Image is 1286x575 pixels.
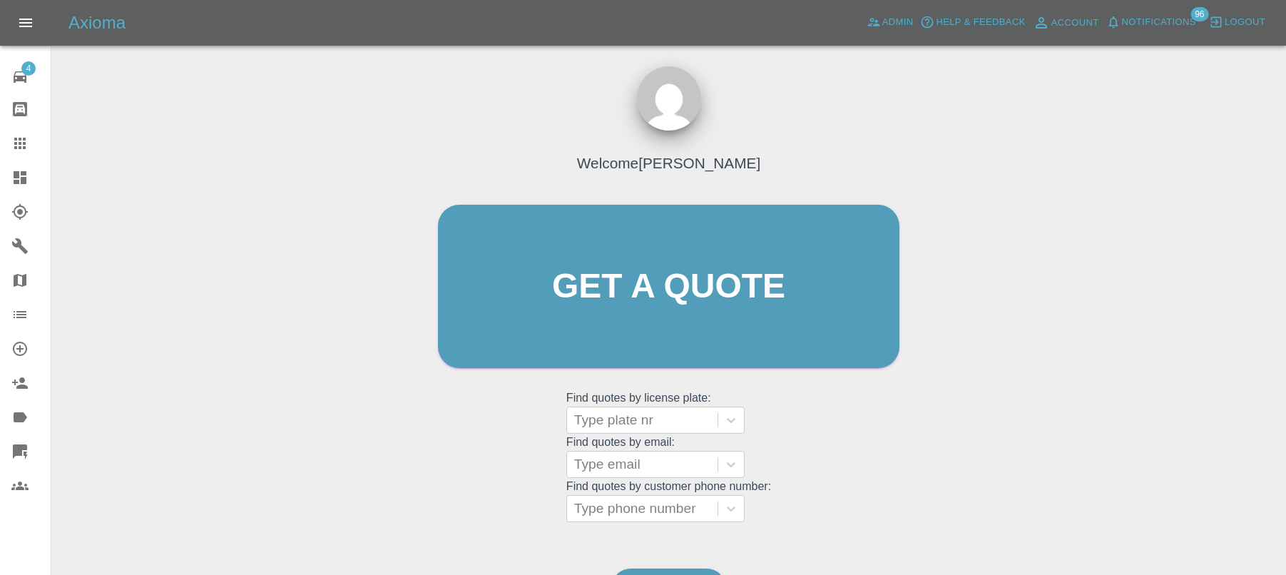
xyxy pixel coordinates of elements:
[566,480,771,522] grid: Find quotes by customer phone number:
[637,66,701,131] img: ...
[577,152,760,174] h4: Welcome [PERSON_NAME]
[882,14,914,31] span: Admin
[1103,11,1200,34] button: Notifications
[21,61,36,76] span: 4
[9,6,43,40] button: Open drawer
[1225,14,1265,31] span: Logout
[1190,7,1208,21] span: 96
[863,11,917,34] a: Admin
[68,11,126,34] h5: Axioma
[1122,14,1196,31] span: Notifications
[438,205,899,368] a: Get a quote
[1029,11,1103,34] a: Account
[1051,15,1099,31] span: Account
[936,14,1025,31] span: Help & Feedback
[917,11,1029,34] button: Help & Feedback
[566,436,771,478] grid: Find quotes by email:
[566,392,771,434] grid: Find quotes by license plate:
[1205,11,1269,34] button: Logout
